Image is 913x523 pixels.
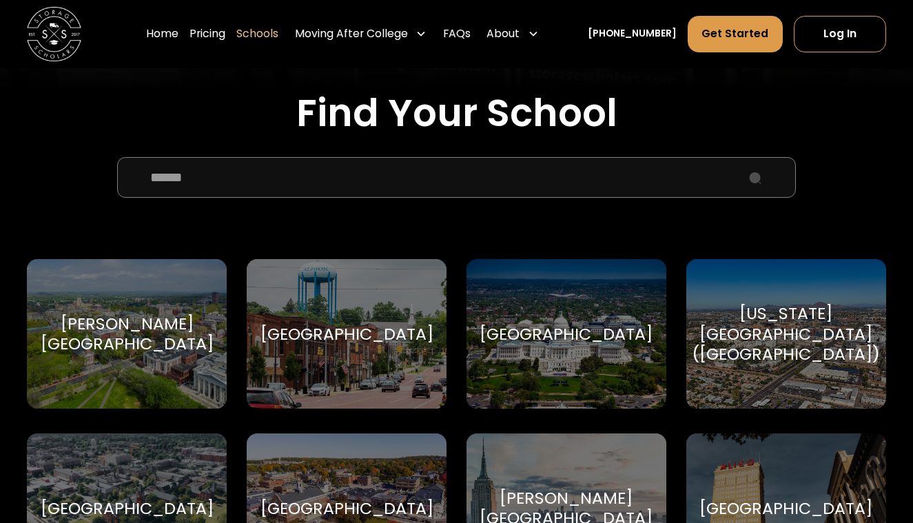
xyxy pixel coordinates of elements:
[27,7,81,61] img: Storage Scholars main logo
[189,15,225,53] a: Pricing
[480,324,653,345] div: [GEOGRAPHIC_DATA]
[794,16,886,52] a: Log In
[236,15,278,53] a: Schools
[27,259,226,409] a: Go to selected school
[41,314,214,354] div: [PERSON_NAME][GEOGRAPHIC_DATA]
[686,259,885,409] a: Go to selected school
[289,15,432,53] div: Moving After College
[247,259,446,409] a: Go to selected school
[27,90,885,136] h2: Find Your School
[260,498,433,519] div: [GEOGRAPHIC_DATA]
[699,498,872,519] div: [GEOGRAPHIC_DATA]
[486,25,520,42] div: About
[588,27,677,41] a: [PHONE_NUMBER]
[466,259,666,409] a: Go to selected school
[295,25,408,42] div: Moving After College
[260,324,433,345] div: [GEOGRAPHIC_DATA]
[443,15,471,53] a: FAQs
[692,303,880,365] div: [US_STATE][GEOGRAPHIC_DATA] ([GEOGRAPHIC_DATA])
[481,15,544,53] div: About
[146,15,178,53] a: Home
[688,16,783,52] a: Get Started
[41,498,214,519] div: [GEOGRAPHIC_DATA]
